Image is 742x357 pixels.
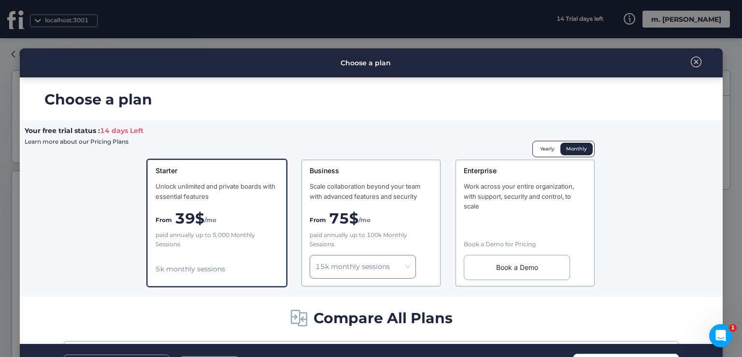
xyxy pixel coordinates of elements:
div: paid annually up to 5,000 Monthly Sessions [156,231,278,249]
div: Enterprise [464,166,586,176]
div: Unlock unlimited and private boards with essential features [156,181,278,201]
div: Book a Demo for Pricing [464,240,586,249]
div: 5k monthly sessions [156,264,278,274]
div: Starter [156,166,278,176]
span: From [156,216,172,225]
span: 14 days Left [100,126,143,135]
span: 75$ [329,207,358,230]
div: Book a Demo [464,255,570,280]
div: Business [310,166,432,176]
span: /mo [204,216,216,225]
div: Choose a plan [44,88,723,111]
a: Book a Demo [464,255,586,280]
div: paid annually up to 100k Monthly Sessions [310,231,432,249]
div: Your free trial status : [25,125,143,147]
div: Scale collaboration beyond your team with advanced features and security [310,181,432,201]
nz-select-item: 15k monthly sessions [315,259,410,274]
a: Learn more about our Pricing Plans [25,137,128,146]
span: 1 [729,324,737,332]
span: /mo [358,216,371,225]
iframe: Intercom live chat [709,324,732,347]
span: Compare All Plans [314,307,453,329]
div: Yearly [534,143,560,155]
div: Choose a plan [341,58,391,68]
div: Work across your entire organization, with support, security and control, to scale [464,181,586,211]
span: From [310,216,326,225]
div: Monthly [560,143,593,155]
span: 39$ [175,207,204,230]
span: Learn more about our Pricing Plans [25,138,128,145]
